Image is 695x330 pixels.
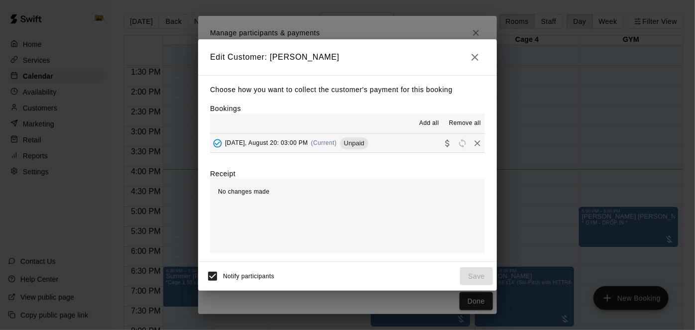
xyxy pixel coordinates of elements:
[413,115,445,131] button: Add all
[218,188,269,195] span: No changes made
[210,169,235,179] label: Receipt
[470,139,485,146] span: Remove
[445,115,485,131] button: Remove all
[223,273,274,280] span: Notify participants
[225,139,308,146] span: [DATE], August 20: 03:00 PM
[198,39,497,75] h2: Edit Customer: [PERSON_NAME]
[419,118,439,128] span: Add all
[455,139,470,146] span: Reschedule
[210,84,485,96] p: Choose how you want to collect the customer's payment for this booking
[210,136,225,151] button: Added - Collect Payment
[210,105,241,112] label: Bookings
[440,139,455,146] span: Collect payment
[340,139,368,147] span: Unpaid
[210,134,485,152] button: Added - Collect Payment[DATE], August 20: 03:00 PM(Current)UnpaidCollect paymentRescheduleRemove
[449,118,481,128] span: Remove all
[311,139,337,146] span: (Current)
